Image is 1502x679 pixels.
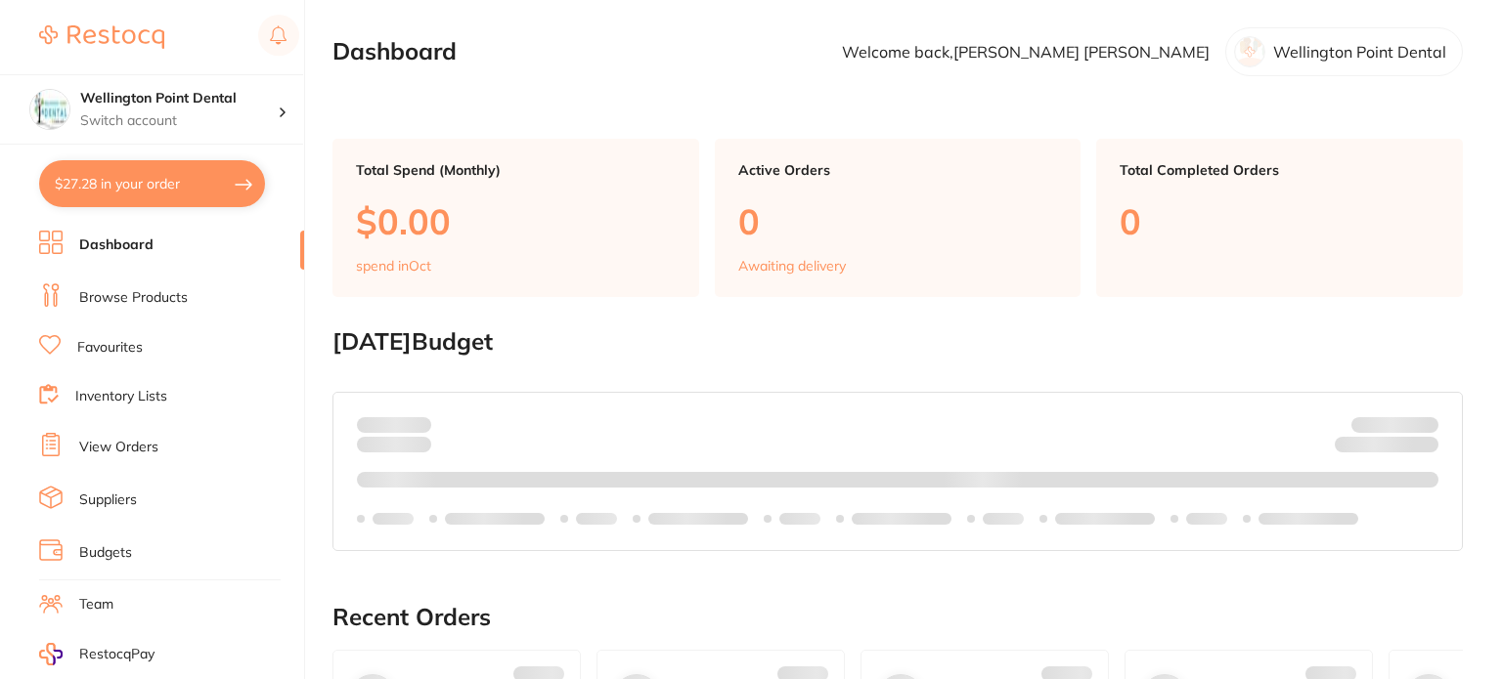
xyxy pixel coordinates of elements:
p: month [357,433,431,456]
p: Labels extended [852,511,951,527]
a: Total Spend (Monthly)$0.00spend inOct [332,139,699,297]
a: RestocqPay [39,643,155,665]
img: RestocqPay [39,643,63,665]
h2: Dashboard [332,38,457,65]
p: spend in Oct [356,258,431,274]
a: View Orders [79,438,158,457]
p: Wellington Point Dental [1273,43,1446,61]
a: Suppliers [79,490,137,510]
p: Budget: [1351,416,1438,432]
p: Active Orders [738,162,1058,178]
button: $27.28 in your order [39,160,265,207]
strong: $0.00 [1404,440,1438,457]
p: Labels [373,511,414,527]
p: 0 [1120,201,1439,241]
h4: Wellington Point Dental [80,89,278,108]
a: Total Completed Orders0 [1096,139,1463,297]
p: Switch account [80,111,278,131]
h2: Recent Orders [332,604,1463,631]
p: Labels [1186,511,1227,527]
p: Labels [576,511,617,527]
img: Wellington Point Dental [30,90,69,129]
strong: $NaN [1400,415,1438,433]
p: Welcome back, [PERSON_NAME] [PERSON_NAME] [842,43,1210,61]
p: Labels extended [648,511,748,527]
p: Total Spend (Monthly) [356,162,676,178]
a: Team [79,595,113,615]
a: Restocq Logo [39,15,164,60]
strong: $0.00 [397,415,431,433]
a: Active Orders0Awaiting delivery [715,139,1082,297]
a: Budgets [79,543,132,563]
a: Inventory Lists [75,387,167,406]
p: Remaining: [1335,433,1438,456]
p: Labels extended [1259,511,1358,527]
a: Dashboard [79,235,154,255]
a: Browse Products [79,288,188,308]
p: Labels extended [445,511,545,527]
p: Spent: [357,416,431,432]
p: 0 [738,201,1058,241]
p: Total Completed Orders [1120,162,1439,178]
p: Awaiting delivery [738,258,846,274]
span: RestocqPay [79,645,155,664]
h2: [DATE] Budget [332,328,1463,356]
img: Restocq Logo [39,25,164,49]
p: Labels [779,511,820,527]
p: Labels extended [1055,511,1155,527]
p: $0.00 [356,201,676,241]
p: Labels [983,511,1024,527]
a: Favourites [77,338,143,358]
